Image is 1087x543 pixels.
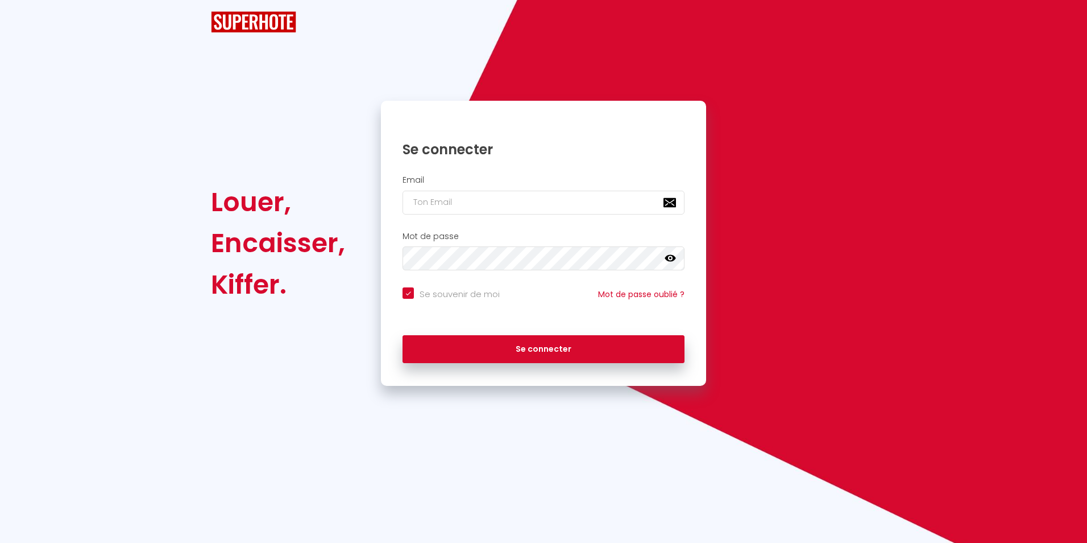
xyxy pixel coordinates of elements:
[211,182,345,223] div: Louer,
[211,11,296,32] img: SuperHote logo
[598,289,684,300] a: Mot de passe oublié ?
[403,232,684,241] h2: Mot de passe
[403,335,684,364] button: Se connecter
[403,141,684,158] h1: Se connecter
[211,223,345,264] div: Encaisser,
[403,175,684,185] h2: Email
[211,264,345,305] div: Kiffer.
[403,191,684,215] input: Ton Email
